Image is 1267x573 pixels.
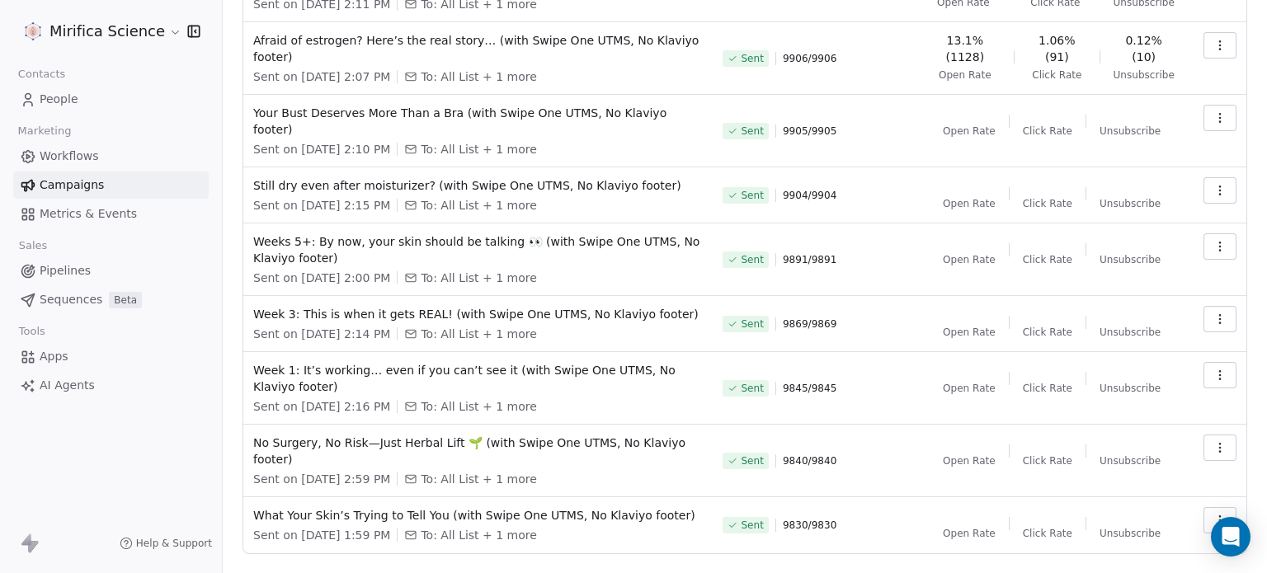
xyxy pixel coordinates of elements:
span: Week 3: This is when it gets REAL! (with Swipe One UTMS, No Klaviyo footer) [253,306,703,322]
a: SequencesBeta [13,286,209,313]
span: Sent on [DATE] 2:15 PM [253,197,390,214]
span: Sent [741,317,763,331]
span: Sent [741,124,763,138]
span: Apps [40,348,68,365]
span: Sequences [40,291,102,308]
span: Sent on [DATE] 2:14 PM [253,326,390,342]
span: Tools [12,319,52,344]
span: Click Rate [1023,197,1072,210]
span: Metrics & Events [40,205,137,223]
span: 9905 / 9905 [783,124,836,138]
span: 9869 / 9869 [783,317,836,331]
span: What Your Skin’s Trying to Tell You (with Swipe One UTMS, No Klaviyo footer) [253,507,703,524]
span: Click Rate [1023,527,1072,540]
span: Unsubscribe [1100,454,1161,467]
a: AI Agents [13,372,209,399]
span: Click Rate [1032,68,1081,82]
span: Unsubscribe [1100,527,1161,540]
span: Sent on [DATE] 2:00 PM [253,270,390,286]
span: People [40,91,78,108]
span: To: All List + 1 more [421,471,536,487]
span: Open Rate [943,326,996,339]
a: Apps [13,343,209,370]
button: Mirifica Science [20,17,176,45]
span: Click Rate [1023,253,1072,266]
span: Sent [741,519,763,532]
span: Unsubscribe [1114,68,1175,82]
span: 9840 / 9840 [783,454,836,467]
span: Afraid of estrogen? Here’s the real story… (with Swipe One UTMS, No Klaviyo footer) [253,32,703,65]
span: Click Rate [1023,382,1072,395]
span: Help & Support [136,537,212,550]
span: AI Agents [40,377,95,394]
span: Sent on [DATE] 2:59 PM [253,471,390,487]
span: Open Rate [943,454,996,467]
span: Mirifica Science [49,21,165,42]
span: Click Rate [1023,124,1072,138]
span: 9830 / 9830 [783,519,836,532]
span: To: All List + 1 more [421,527,536,543]
div: Open Intercom Messenger [1211,517,1251,557]
a: Help & Support [120,537,212,550]
span: Open Rate [939,68,991,82]
span: 9891 / 9891 [783,253,836,266]
img: MIRIFICA%20science_logo_icon-big.png [23,21,43,41]
span: To: All List + 1 more [421,398,536,415]
span: Beta [109,292,142,308]
span: 9904 / 9904 [783,189,836,202]
span: Unsubscribe [1100,326,1161,339]
span: Your Bust Deserves More Than a Bra (with Swipe One UTMS, No Klaviyo footer) [253,105,703,138]
span: Open Rate [943,197,996,210]
span: Click Rate [1023,326,1072,339]
span: 1.06% (91) [1028,32,1086,65]
span: Sent [741,253,763,266]
span: Week 1: It’s working… even if you can’t see it (with Swipe One UTMS, No Klaviyo footer) [253,362,703,395]
span: Sent on [DATE] 2:16 PM [253,398,390,415]
span: Open Rate [943,382,996,395]
span: Unsubscribe [1100,197,1161,210]
span: Campaigns [40,176,104,194]
span: Open Rate [943,253,996,266]
a: People [13,86,209,113]
a: Campaigns [13,171,209,199]
span: Sent on [DATE] 1:59 PM [253,527,390,543]
span: Still dry even after moisturizer? (with Swipe One UTMS, No Klaviyo footer) [253,177,703,194]
span: Sent on [DATE] 2:07 PM [253,68,390,85]
span: No Surgery, No Risk—Just Herbal Lift 🌱 (with Swipe One UTMS, No Klaviyo footer) [253,434,703,467]
span: 0.12% (10) [1114,32,1175,65]
span: 9845 / 9845 [783,382,836,395]
span: 13.1% (1128) [929,32,1001,65]
span: Sent [741,52,763,65]
span: Sales [12,233,54,258]
span: Sent [741,454,763,467]
span: Pipelines [40,262,91,279]
a: Metrics & Events [13,200,209,228]
span: Workflows [40,148,99,165]
span: To: All List + 1 more [421,197,536,214]
span: Contacts [11,62,73,87]
span: To: All List + 1 more [421,141,536,157]
span: Open Rate [943,527,996,540]
a: Workflows [13,143,209,170]
span: Unsubscribe [1100,253,1161,266]
span: Sent [741,189,763,202]
span: To: All List + 1 more [421,68,536,85]
span: Click Rate [1023,454,1072,467]
span: Marketing [11,119,78,143]
span: Sent on [DATE] 2:10 PM [253,141,390,157]
span: Weeks 5+: By now, your skin should be talking 👀 (with Swipe One UTMS, No Klaviyo footer) [253,233,703,266]
span: Open Rate [943,124,996,138]
span: To: All List + 1 more [421,326,536,342]
span: Unsubscribe [1100,382,1161,395]
span: Unsubscribe [1100,124,1161,138]
a: Pipelines [13,257,209,284]
span: 9906 / 9906 [783,52,836,65]
span: To: All List + 1 more [421,270,536,286]
span: Sent [741,382,763,395]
